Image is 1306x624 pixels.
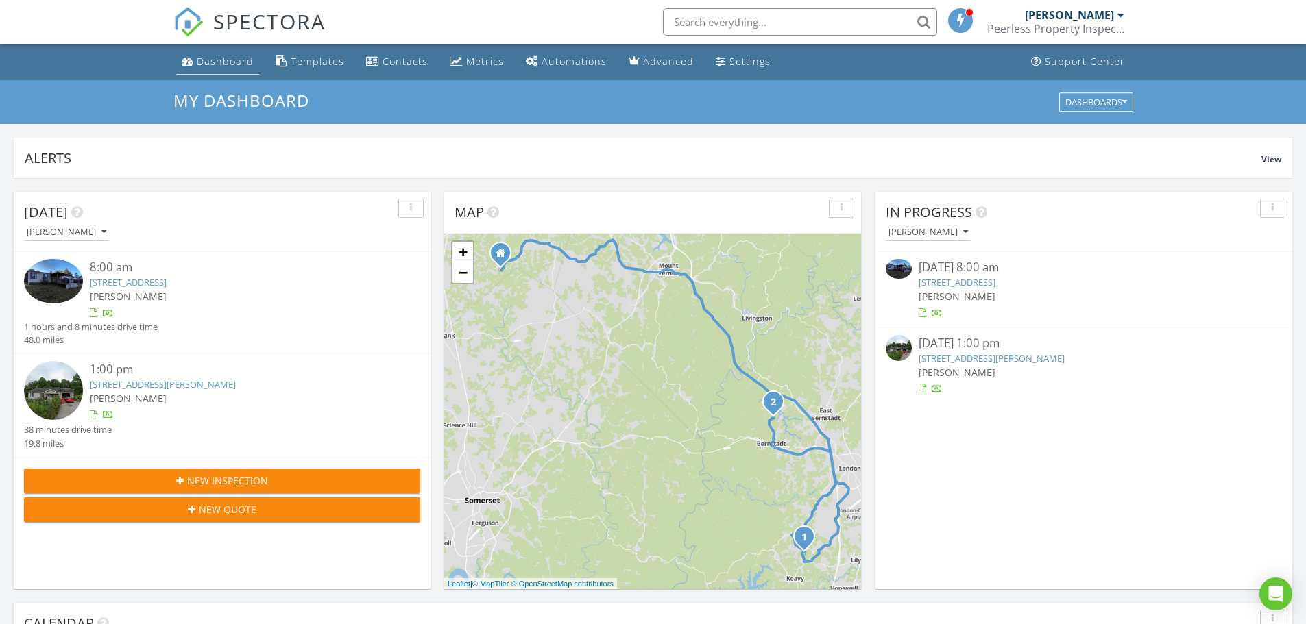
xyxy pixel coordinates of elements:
[24,321,158,334] div: 1 hours and 8 minutes drive time
[886,259,1282,320] a: [DATE] 8:00 am [STREET_ADDRESS] [PERSON_NAME]
[173,18,326,47] a: SPECTORA
[24,361,420,450] a: 1:00 pm [STREET_ADDRESS][PERSON_NAME] [PERSON_NAME] 38 minutes drive time 19.8 miles
[24,334,158,347] div: 48.0 miles
[291,55,344,68] div: Templates
[90,259,387,276] div: 8:00 am
[24,423,112,436] div: 38 minutes drive time
[771,398,776,408] i: 2
[24,361,83,420] img: streetview
[888,227,968,237] div: [PERSON_NAME]
[886,223,971,242] button: [PERSON_NAME]
[90,392,167,405] span: [PERSON_NAME]
[444,578,617,590] div: |
[448,579,470,588] a: Leaflet
[643,55,694,68] div: Advanced
[199,502,256,516] span: New Quote
[90,378,236,390] a: [STREET_ADDRESS][PERSON_NAME]
[1045,55,1125,68] div: Support Center
[90,276,167,288] a: [STREET_ADDRESS]
[24,259,420,347] a: 8:00 am [STREET_ADDRESS] [PERSON_NAME] 1 hours and 8 minutes drive time 48.0 miles
[1261,153,1281,165] span: View
[24,203,68,221] span: [DATE]
[500,253,509,261] div: 5190 KY-1781, Waynesburg KY 40489
[886,335,912,361] img: streetview
[886,335,1282,396] a: [DATE] 1:00 pm [STREET_ADDRESS][PERSON_NAME] [PERSON_NAME]
[919,352,1065,364] a: [STREET_ADDRESS][PERSON_NAME]
[1059,92,1133,112] button: Dashboards
[197,55,254,68] div: Dashboard
[623,49,699,75] a: Advanced
[710,49,776,75] a: Settings
[25,149,1261,167] div: Alerts
[176,49,259,75] a: Dashboard
[187,473,268,488] span: New Inspection
[27,227,106,237] div: [PERSON_NAME]
[213,7,326,36] span: SPECTORA
[886,259,912,279] img: 9361712%2Fcover_photos%2FODOeGkmNE8sEUg0Q9kxk%2Fsmall.jpeg
[24,223,109,242] button: [PERSON_NAME]
[173,89,309,112] span: My Dashboard
[542,55,607,68] div: Automations
[452,242,473,262] a: Zoom in
[466,55,504,68] div: Metrics
[173,7,204,37] img: The Best Home Inspection Software - Spectora
[270,49,350,75] a: Templates
[773,401,782,410] div: 356 Pl Hubbard Rd, London, KY 40741
[919,259,1249,276] div: [DATE] 8:00 am
[444,49,509,75] a: Metrics
[919,276,995,288] a: [STREET_ADDRESS]
[1065,97,1127,107] div: Dashboards
[520,49,612,75] a: Automations (Basic)
[511,579,614,588] a: © OpenStreetMap contributors
[987,22,1124,36] div: Peerless Property Inspections
[919,366,995,379] span: [PERSON_NAME]
[90,361,387,378] div: 1:00 pm
[24,437,112,450] div: 19.8 miles
[1026,49,1130,75] a: Support Center
[90,290,167,303] span: [PERSON_NAME]
[1025,8,1114,22] div: [PERSON_NAME]
[361,49,433,75] a: Contacts
[919,290,995,303] span: [PERSON_NAME]
[729,55,771,68] div: Settings
[919,335,1249,352] div: [DATE] 1:00 pm
[383,55,428,68] div: Contacts
[24,259,83,303] img: 9361712%2Fcover_photos%2FODOeGkmNE8sEUg0Q9kxk%2Fsmall.jpeg
[663,8,937,36] input: Search everything...
[1259,577,1292,610] div: Open Intercom Messenger
[24,497,420,522] button: New Quote
[452,262,473,283] a: Zoom out
[804,536,812,545] div: 764 Corn Cemetery Rd, London, KY 40744
[886,203,972,221] span: In Progress
[24,469,420,493] button: New Inspection
[455,203,484,221] span: Map
[472,579,509,588] a: © MapTiler
[801,533,807,542] i: 1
